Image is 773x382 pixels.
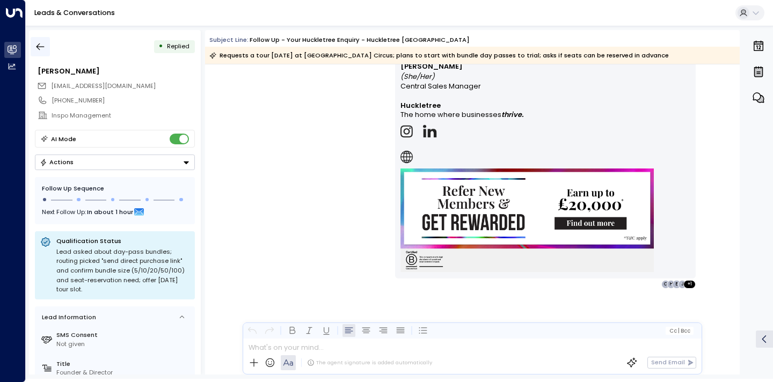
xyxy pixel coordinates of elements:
[39,313,96,322] div: Lead Information
[52,96,194,105] div: [PHONE_NUMBER]
[42,206,188,218] div: Next Follow Up:
[678,328,680,334] span: |
[35,155,195,170] button: Actions
[400,72,435,81] em: (She/Her)
[263,324,276,337] button: Redo
[683,280,696,289] div: + 1
[51,82,156,90] span: [EMAIL_ADDRESS][DOMAIN_NAME]
[56,330,191,340] label: SMS Consent
[209,50,669,61] div: Requests a tour [DATE] at [GEOGRAPHIC_DATA] Circus; plans to start with bundle day passes to tria...
[52,111,194,120] div: Inspo Management
[38,66,194,76] div: [PERSON_NAME]
[56,237,189,245] p: Qualification Status
[400,110,501,120] span: The home where businesses
[56,359,191,369] label: Title
[40,158,74,166] div: Actions
[209,35,249,44] span: Subject Line:
[158,39,163,54] div: •
[400,168,654,272] img: https://www.huckletree.com/refer-someone
[250,35,470,45] div: Follow up - Your Huckletree Enquiry - Huckletree [GEOGRAPHIC_DATA]
[672,280,681,289] div: E
[400,62,463,71] strong: [PERSON_NAME]
[667,280,675,289] div: H
[56,340,191,349] div: Not given
[678,280,687,289] div: J
[34,8,115,17] a: Leads & Conversations
[246,324,259,337] button: Undo
[167,42,189,50] span: Replied
[400,101,441,110] strong: Huckletree
[400,82,481,91] span: Central Sales Manager
[87,206,133,218] span: In about 1 hour
[51,82,156,91] span: bella@inspomanagement.co.uk
[42,184,188,193] div: Follow Up Sequence
[51,134,76,144] div: AI Mode
[666,327,694,335] button: Cc|Bcc
[56,368,191,377] div: Founder & Director
[56,247,189,295] div: Lead asked about day-pass bundles; routing picked "send direct purchase link" and confirm bundle ...
[501,110,523,119] strong: thrive.
[669,328,690,334] span: Cc Bcc
[307,359,432,366] div: The agent signature is added automatically
[661,280,670,289] div: C
[35,155,195,170] div: Button group with a nested menu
